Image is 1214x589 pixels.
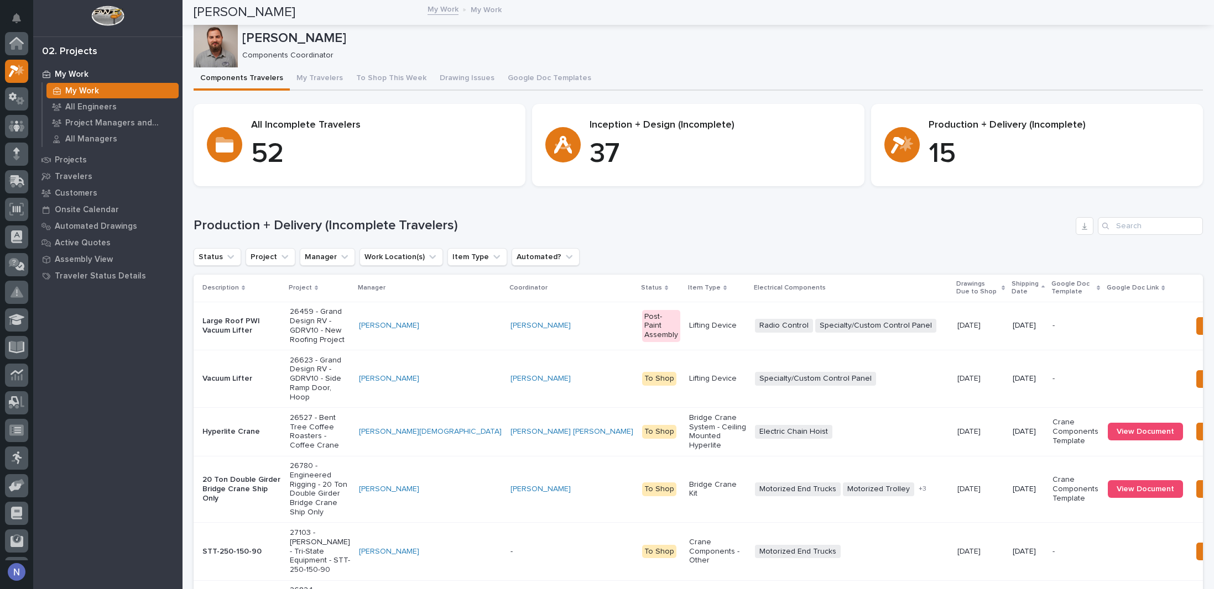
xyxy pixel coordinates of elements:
[957,482,983,494] p: [DATE]
[447,248,507,266] button: Item Type
[202,317,281,335] p: Large Roof PWI Vacuum Lifter
[194,248,241,266] button: Status
[1051,278,1094,298] p: Google Doc Template
[957,545,983,556] p: [DATE]
[957,372,983,383] p: [DATE]
[33,185,183,201] a: Customers
[510,427,633,437] a: [PERSON_NAME] [PERSON_NAME]
[755,372,876,386] span: Specialty/Custom Control Panel
[300,248,355,266] button: Manager
[55,255,113,265] p: Assembly View
[843,482,914,496] span: Motorized Trolley
[358,282,385,294] p: Manager
[754,282,826,294] p: Electrical Components
[1013,485,1044,494] p: [DATE]
[689,321,746,330] p: Lifting Device
[957,319,983,330] p: [DATE]
[1098,217,1203,235] input: Search
[689,413,746,450] p: Bridge Crane System - Ceiling Mounted Hyperlite
[33,168,183,185] a: Travelers
[33,66,183,82] a: My Work
[642,545,676,559] div: To Shop
[510,547,633,556] p: -
[957,425,983,437] p: [DATE]
[1053,418,1099,445] p: Crane Components Template
[929,138,1190,171] p: 15
[1117,428,1174,435] span: View Document
[290,528,350,575] p: 27103 - [PERSON_NAME] - Tri-State Equipment - STT-250-150-90
[55,70,88,80] p: My Work
[1013,321,1044,330] p: [DATE]
[43,83,183,98] a: My Work
[689,480,746,499] p: Bridge Crane Kit
[290,67,350,91] button: My Travelers
[55,205,119,215] p: Onsite Calendar
[251,138,512,171] p: 52
[428,2,458,15] a: My Work
[33,201,183,218] a: Onsite Calendar
[642,372,676,386] div: To Shop
[242,51,1194,60] p: Components Coordinator
[290,461,350,517] p: 26780 - Engineered Rigging - 20 Ton Double Girder Bridge Crane Ship Only
[359,427,502,437] a: [PERSON_NAME][DEMOGRAPHIC_DATA]
[55,172,92,182] p: Travelers
[242,30,1199,46] p: [PERSON_NAME]
[590,138,851,171] p: 37
[471,3,502,15] p: My Work
[1053,374,1099,383] p: -
[1012,278,1039,298] p: Shipping Date
[194,218,1071,234] h1: Production + Delivery (Incomplete Travelers)
[350,67,433,91] button: To Shop This Week
[33,234,183,251] a: Active Quotes
[642,482,676,496] div: To Shop
[359,485,419,494] a: [PERSON_NAME]
[33,151,183,168] a: Projects
[1108,423,1183,440] a: View Document
[510,321,571,330] a: [PERSON_NAME]
[42,46,97,58] div: 02. Projects
[929,119,1190,132] p: Production + Delivery (Incomplete)
[755,425,832,439] span: Electric Chain Hoist
[501,67,598,91] button: Google Doc Templates
[55,238,111,248] p: Active Quotes
[755,482,841,496] span: Motorized End Trucks
[43,115,183,130] a: Project Managers and Engineers
[1013,374,1044,383] p: [DATE]
[5,7,28,30] button: Notifications
[755,545,841,559] span: Motorized End Trucks
[202,547,281,556] p: STT-250-150-90
[1013,427,1044,437] p: [DATE]
[509,282,548,294] p: Coordinator
[55,222,137,232] p: Automated Drawings
[641,282,662,294] p: Status
[202,374,281,383] p: Vacuum Lifter
[14,13,28,31] div: Notifications
[642,310,680,342] div: Post-Paint Assembly
[688,282,721,294] p: Item Type
[246,248,295,266] button: Project
[65,118,174,128] p: Project Managers and Engineers
[1053,475,1099,503] p: Crane Components Template
[510,485,571,494] a: [PERSON_NAME]
[359,374,419,383] a: [PERSON_NAME]
[202,427,281,437] p: Hyperlite Crane
[55,271,146,281] p: Traveler Status Details
[510,374,571,383] a: [PERSON_NAME]
[689,374,746,383] p: Lifting Device
[202,475,281,503] p: 20 Ton Double Girder Bridge Crane Ship Only
[65,102,117,112] p: All Engineers
[689,538,746,565] p: Crane Components - Other
[359,248,443,266] button: Work Location(s)
[33,251,183,267] a: Assembly View
[590,119,851,132] p: Inception + Design (Incomplete)
[956,278,999,298] p: Drawings Due to Shop
[5,560,28,583] button: users-avatar
[290,356,350,402] p: 26623 - Grand Design RV - GDRV10 - Side Ramp Door, Hoop
[33,267,183,284] a: Traveler Status Details
[1107,282,1159,294] p: Google Doc Link
[33,218,183,234] a: Automated Drawings
[919,486,926,492] span: + 3
[65,134,117,144] p: All Managers
[755,319,813,333] span: Radio Control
